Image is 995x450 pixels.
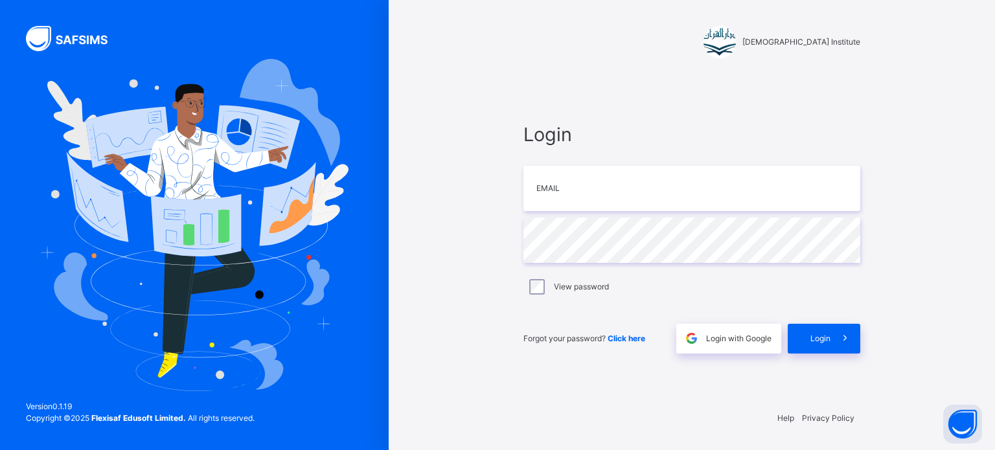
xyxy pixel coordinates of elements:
[91,413,186,423] strong: Flexisaf Edusoft Limited.
[26,413,255,423] span: Copyright © 2025 All rights reserved.
[777,413,794,423] a: Help
[608,333,645,343] a: Click here
[523,120,860,148] span: Login
[26,26,123,51] img: SAFSIMS Logo
[40,59,349,390] img: Hero Image
[684,331,699,346] img: google.396cfc9801f0270233282035f929180a.svg
[523,333,645,343] span: Forgot your password?
[26,401,255,412] span: Version 0.1.19
[802,413,854,423] a: Privacy Policy
[706,333,772,344] span: Login with Google
[554,281,609,293] label: View password
[943,405,982,444] button: Open asap
[742,36,860,48] span: [DEMOGRAPHIC_DATA] Institute
[810,333,830,344] span: Login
